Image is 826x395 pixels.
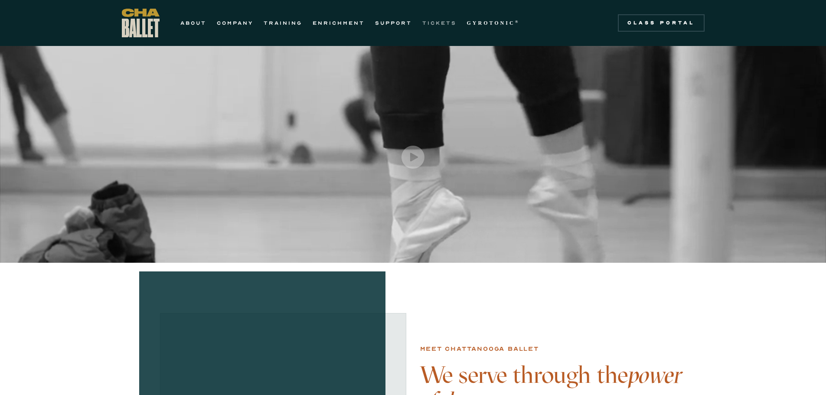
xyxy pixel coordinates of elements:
[313,18,365,28] a: ENRICHMENT
[515,20,520,24] sup: ®
[467,18,520,28] a: GYROTONIC®
[420,344,539,354] div: Meet chattanooga ballet
[375,18,412,28] a: SUPPORT
[180,18,206,28] a: ABOUT
[422,18,457,28] a: TICKETS
[122,9,160,37] a: home
[623,20,699,26] div: Class Portal
[618,14,705,32] a: Class Portal
[217,18,253,28] a: COMPANY
[467,20,515,26] strong: GYROTONIC
[264,18,302,28] a: TRAINING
